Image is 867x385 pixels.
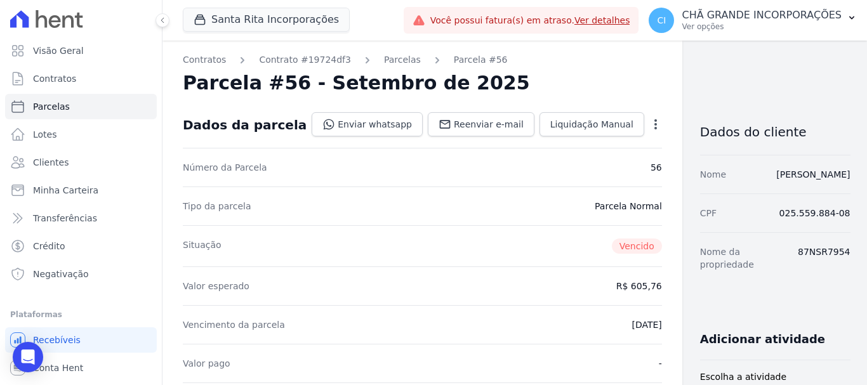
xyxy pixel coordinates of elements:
dd: 025.559.884-08 [779,207,850,219]
dt: Vencimento da parcela [183,318,285,331]
a: Contratos [5,66,157,91]
dt: Situação [183,238,222,254]
div: Dados da parcela [183,117,307,133]
a: Crédito [5,233,157,259]
span: Vencido [612,238,662,254]
span: CI [658,16,666,25]
dt: Valor pago [183,357,230,370]
a: Conta Hent [5,355,157,381]
a: Parcela #56 [454,53,508,67]
a: Visão Geral [5,38,157,63]
div: Open Intercom Messenger [13,342,43,372]
span: Parcelas [33,100,70,113]
span: Lotes [33,128,57,141]
h3: Dados do cliente [700,124,850,140]
dt: Tipo da parcela [183,200,251,212]
a: [PERSON_NAME] [776,169,850,179]
a: Ver detalhes [574,15,630,25]
dt: Número da Parcela [183,161,267,174]
dd: 56 [651,161,662,174]
a: Transferências [5,206,157,231]
a: Enviar whatsapp [312,112,423,136]
span: Minha Carteira [33,184,98,197]
dt: Valor esperado [183,280,249,292]
a: Clientes [5,150,157,175]
span: Liquidação Manual [550,118,633,131]
a: Parcelas [384,53,421,67]
span: Crédito [33,240,65,252]
span: Conta Hent [33,362,83,374]
dd: [DATE] [632,318,661,331]
h3: Adicionar atividade [700,332,825,347]
a: Liquidação Manual [539,112,644,136]
dd: R$ 605,76 [616,280,662,292]
label: Escolha a atividade [700,370,850,384]
p: CHÃ GRANDE INCORPORAÇÕES [682,9,842,22]
a: Negativação [5,261,157,287]
a: Contratos [183,53,226,67]
span: Contratos [33,72,76,85]
a: Reenviar e-mail [428,112,534,136]
dt: CPF [700,207,717,219]
span: Você possui fatura(s) em atraso. [430,14,630,27]
div: Plataformas [10,307,152,322]
dd: 87NSR7954 [798,245,850,271]
button: Santa Rita Incorporações [183,8,350,32]
a: Recebíveis [5,327,157,353]
dd: Parcela Normal [595,200,662,212]
span: Reenviar e-mail [454,118,524,131]
h2: Parcela #56 - Setembro de 2025 [183,72,530,95]
span: Negativação [33,268,89,280]
a: Parcelas [5,94,157,119]
span: Recebíveis [33,334,81,346]
dd: - [659,357,662,370]
button: CI CHÃ GRANDE INCORPORAÇÕES Ver opções [639,3,867,38]
dt: Nome da propriedade [700,245,788,271]
span: Visão Geral [33,44,84,57]
a: Contrato #19724df3 [259,53,351,67]
a: Minha Carteira [5,178,157,203]
p: Ver opções [682,22,842,32]
span: Clientes [33,156,69,169]
span: Transferências [33,212,97,225]
nav: Breadcrumb [183,53,662,67]
a: Lotes [5,122,157,147]
dt: Nome [700,168,726,181]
